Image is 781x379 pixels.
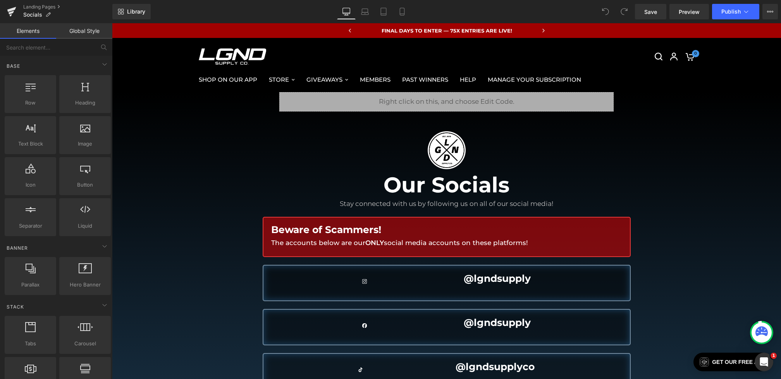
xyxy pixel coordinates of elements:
[7,140,54,148] span: Text Block
[598,4,613,19] button: Undo
[159,214,510,225] p: The accounts below are our social media accounts on these platforms!
[644,8,657,16] span: Save
[157,52,183,61] a: STORE
[151,175,519,186] p: Stay connected with us by following us on all of our social media!
[6,62,21,70] span: Base
[721,9,741,15] span: Publish
[7,99,54,107] span: Row
[269,4,400,10] a: FINAL DAYS TO ENTER — 75X ENTRIES ARE LIVE!
[62,222,108,230] span: Liquid
[62,281,108,289] span: Hero Banner
[159,202,510,211] h1: Beware of Scammers!
[56,23,112,39] a: Global Style
[762,4,778,19] button: More
[348,52,364,61] a: HELP
[6,244,29,252] span: Banner
[194,52,236,61] a: GIVEAWAYS
[352,251,419,260] h1: @lgndsupply
[376,52,469,61] a: MANAGE YOUR SUBSCRIPTION
[7,222,54,230] span: Separator
[356,4,374,19] a: Laptop
[771,353,777,359] span: 1
[87,52,145,61] a: SHOP ON OUR APP
[374,4,393,19] a: Tablet
[112,4,151,19] a: New Library
[6,303,25,310] span: Stack
[6,317,71,350] iframe: Marketing Popup
[755,353,773,371] iframe: Intercom live chat
[616,4,632,19] button: Redo
[352,295,419,304] h1: @lgndsupply
[712,4,759,19] button: Publish
[344,339,423,348] h1: @lgndsupplyco
[23,4,112,10] a: Landing Pages
[393,4,411,19] a: Mobile
[290,52,336,61] a: PAST WINNERS
[253,216,272,223] strong: ONLY
[679,8,700,16] span: Preview
[7,281,54,289] span: Parallax
[62,340,108,348] span: Carousel
[7,340,54,348] span: Tabs
[127,8,145,15] span: Library
[62,140,108,148] span: Image
[569,19,583,48] a: 0
[580,27,587,34] span: 0
[62,181,108,189] span: Button
[62,99,108,107] span: Heading
[248,52,279,61] a: MEMBERS
[7,181,54,189] span: Icon
[337,4,356,19] a: Desktop
[151,152,519,171] h1: Our Socials
[669,4,709,19] a: Preview
[588,334,597,343] img: Logo
[600,334,655,343] div: GET OUR FREE APP!
[23,12,42,18] span: Socials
